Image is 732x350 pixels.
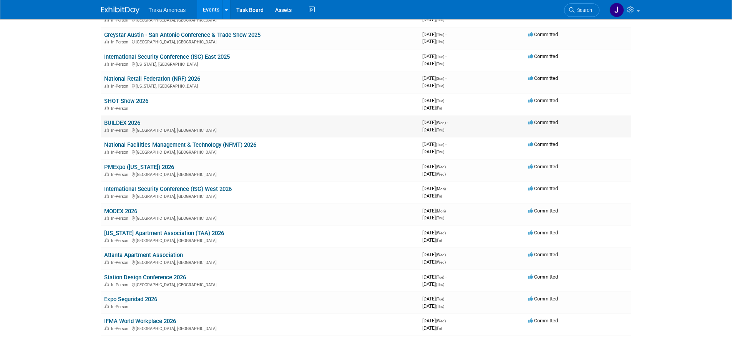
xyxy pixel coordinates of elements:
[422,230,448,236] span: [DATE]
[422,98,447,103] span: [DATE]
[436,209,446,213] span: (Mon)
[436,275,444,279] span: (Tue)
[447,230,448,236] span: -
[422,259,446,265] span: [DATE]
[422,75,447,81] span: [DATE]
[422,149,444,154] span: [DATE]
[105,106,109,110] img: In-Person Event
[104,119,140,126] a: BUILDEX 2026
[422,186,448,191] span: [DATE]
[111,282,131,287] span: In-Person
[111,194,131,199] span: In-Person
[445,274,447,280] span: -
[101,7,139,14] img: ExhibitDay
[111,62,131,67] span: In-Person
[422,296,447,302] span: [DATE]
[422,318,448,323] span: [DATE]
[111,150,131,155] span: In-Person
[528,230,558,236] span: Committed
[111,216,131,221] span: In-Person
[436,216,444,220] span: (Thu)
[104,230,224,237] a: [US_STATE] Apartment Association (TAA) 2026
[436,84,444,88] span: (Tue)
[436,40,444,44] span: (Thu)
[422,171,446,177] span: [DATE]
[422,208,448,214] span: [DATE]
[436,18,444,22] span: (Thu)
[105,326,109,330] img: In-Person Event
[422,281,444,287] span: [DATE]
[104,38,416,45] div: [GEOGRAPHIC_DATA], [GEOGRAPHIC_DATA]
[436,150,444,154] span: (Thu)
[528,274,558,280] span: Committed
[111,326,131,331] span: In-Person
[111,106,131,111] span: In-Person
[111,304,131,309] span: In-Person
[528,119,558,125] span: Committed
[105,194,109,198] img: In-Person Event
[422,127,444,133] span: [DATE]
[422,325,442,331] span: [DATE]
[111,238,131,243] span: In-Person
[436,194,442,198] span: (Fri)
[445,296,447,302] span: -
[105,150,109,154] img: In-Person Event
[436,319,446,323] span: (Wed)
[111,172,131,177] span: In-Person
[422,274,447,280] span: [DATE]
[436,55,444,59] span: (Tue)
[104,141,256,148] a: National Facilities Management & Technology (NFMT) 2026
[104,17,416,23] div: [GEOGRAPHIC_DATA], [GEOGRAPHIC_DATA]
[104,281,416,287] div: [GEOGRAPHIC_DATA], [GEOGRAPHIC_DATA]
[447,164,448,169] span: -
[528,252,558,257] span: Committed
[104,164,174,171] a: PMExpo ([US_STATE]) 2026
[104,98,148,105] a: SHOT Show 2026
[104,193,416,199] div: [GEOGRAPHIC_DATA], [GEOGRAPHIC_DATA]
[436,231,446,235] span: (Wed)
[422,32,447,37] span: [DATE]
[422,215,444,221] span: [DATE]
[104,215,416,221] div: [GEOGRAPHIC_DATA], [GEOGRAPHIC_DATA]
[528,296,558,302] span: Committed
[105,128,109,132] img: In-Person Event
[436,62,444,66] span: (Thu)
[436,238,442,242] span: (Fri)
[111,260,131,265] span: In-Person
[422,38,444,44] span: [DATE]
[105,62,109,66] img: In-Person Event
[445,141,447,147] span: -
[528,164,558,169] span: Committed
[447,119,448,125] span: -
[105,172,109,176] img: In-Person Event
[436,99,444,103] span: (Tue)
[104,237,416,243] div: [GEOGRAPHIC_DATA], [GEOGRAPHIC_DATA]
[436,143,444,147] span: (Tue)
[422,164,448,169] span: [DATE]
[104,149,416,155] div: [GEOGRAPHIC_DATA], [GEOGRAPHIC_DATA]
[528,75,558,81] span: Committed
[104,32,261,38] a: Greystar Austin - San Antonio Conference & Trade Show 2025
[436,260,446,264] span: (Wed)
[422,141,447,147] span: [DATE]
[104,61,416,67] div: [US_STATE], [GEOGRAPHIC_DATA]
[104,186,232,192] a: International Security Conference (ISC) West 2026
[111,40,131,45] span: In-Person
[105,40,109,43] img: In-Person Event
[447,318,448,323] span: -
[436,33,444,37] span: (Thu)
[104,208,137,215] a: MODEX 2026
[447,186,448,191] span: -
[104,296,157,303] a: Expo Seguridad 2026
[445,98,447,103] span: -
[105,260,109,264] img: In-Person Event
[445,53,447,59] span: -
[447,252,448,257] span: -
[609,3,624,17] img: Jamie Saenz
[104,259,416,265] div: [GEOGRAPHIC_DATA], [GEOGRAPHIC_DATA]
[422,119,448,125] span: [DATE]
[528,98,558,103] span: Committed
[436,187,446,191] span: (Mon)
[104,274,186,281] a: Station Design Conference 2026
[104,53,230,60] a: International Security Conference (ISC) East 2025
